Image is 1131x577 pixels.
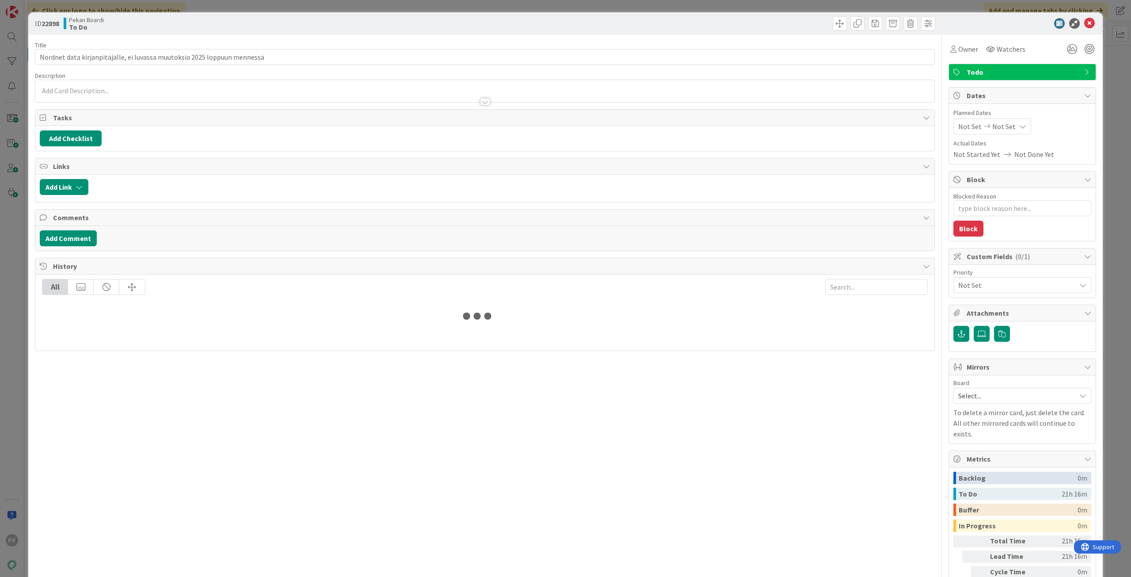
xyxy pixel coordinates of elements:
[35,72,65,80] span: Description
[959,472,1078,484] div: Backlog
[69,23,104,31] b: To Do
[967,362,1080,372] span: Mirrors
[959,520,1078,532] div: In Progress
[53,161,918,172] span: Links
[35,49,935,65] input: type card name here...
[953,221,983,237] button: Block
[1078,472,1087,484] div: 0m
[40,230,97,246] button: Add Comment
[959,504,1078,516] div: Buffer
[967,90,1080,101] span: Dates
[40,130,102,146] button: Add Checklist
[40,179,88,195] button: Add Link
[53,261,918,271] span: History
[42,279,68,294] div: All
[958,121,982,132] span: Not Set
[953,407,1091,439] p: To delete a mirror card, just delete the card. All other mirrored cards will continue to exists.
[19,1,40,12] span: Support
[992,121,1016,132] span: Not Set
[967,174,1080,185] span: Block
[953,269,1091,275] div: Priority
[990,535,1039,547] div: Total Time
[967,454,1080,464] span: Metrics
[967,67,1080,77] span: Todo
[953,192,996,200] label: Blocked Reason
[69,16,104,23] span: Pekan Boardi
[1042,535,1087,547] div: 21h 16m
[958,44,978,54] span: Owner
[959,488,1062,500] div: To Do
[997,44,1025,54] span: Watchers
[953,380,969,386] span: Board
[990,551,1039,563] div: Lead Time
[42,19,59,28] b: 22898
[967,308,1080,318] span: Attachments
[1014,149,1054,160] span: Not Done Yet
[53,112,918,123] span: Tasks
[1042,551,1087,563] div: 21h 16m
[1062,488,1087,500] div: 21h 16m
[953,108,1091,118] span: Planned Dates
[825,279,928,295] input: Search...
[953,139,1091,148] span: Actual Dates
[53,212,918,223] span: Comments
[1078,504,1087,516] div: 0m
[1015,252,1030,261] span: ( 0/1 )
[35,41,46,49] label: Title
[958,279,1071,291] span: Not Set
[1078,520,1087,532] div: 0m
[958,390,1071,402] span: Select...
[953,149,1000,160] span: Not Started Yet
[35,18,59,29] span: ID
[967,251,1080,262] span: Custom Fields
